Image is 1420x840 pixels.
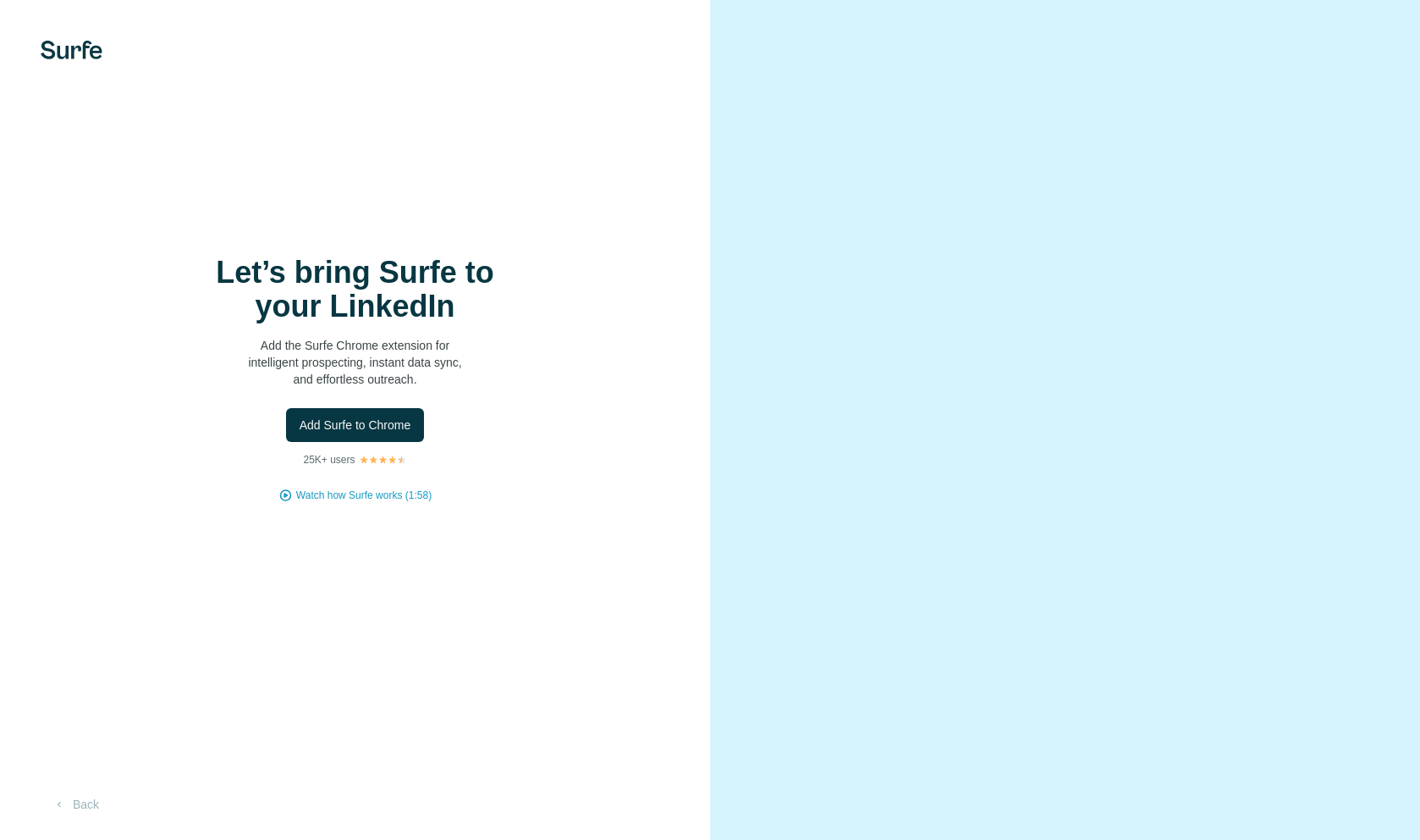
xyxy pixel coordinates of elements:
h1: Let’s bring Surfe to your LinkedIn [186,256,525,323]
button: Add Surfe to Chrome [286,408,425,442]
button: Back [41,789,111,820]
p: 25K+ users [303,452,355,467]
img: Rating Stars [359,455,407,465]
img: Surfe's logo [41,41,102,59]
p: Add the Surfe Chrome extension for intelligent prospecting, instant data sync, and effortless out... [186,337,525,388]
button: Watch how Surfe works (1:58) [296,488,432,503]
span: Add Surfe to Chrome [300,417,411,434]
